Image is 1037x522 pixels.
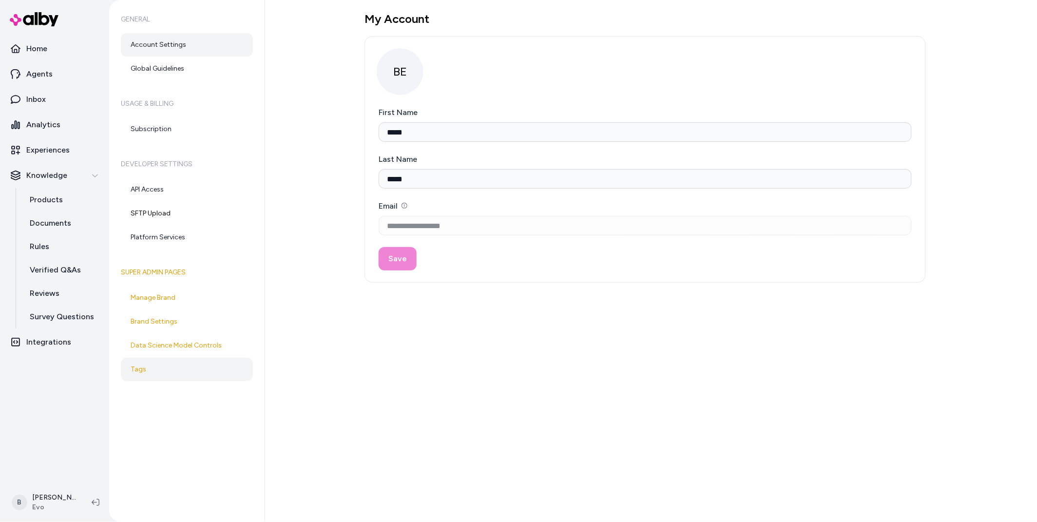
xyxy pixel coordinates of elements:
[10,12,58,26] img: alby Logo
[4,330,105,354] a: Integrations
[121,202,253,225] a: SFTP Upload
[379,155,417,164] label: Last Name
[26,43,47,55] p: Home
[30,264,81,276] p: Verified Q&As
[4,138,105,162] a: Experiences
[121,151,253,178] h6: Developer Settings
[4,62,105,86] a: Agents
[121,259,253,286] h6: Super Admin Pages
[121,226,253,249] a: Platform Services
[20,212,105,235] a: Documents
[6,487,84,518] button: B[PERSON_NAME]Evo
[26,119,60,131] p: Analytics
[26,336,71,348] p: Integrations
[121,334,253,357] a: Data Science Model Controls
[26,68,53,80] p: Agents
[4,164,105,187] button: Knowledge
[12,495,27,510] span: B
[20,258,105,282] a: Verified Q&As
[121,57,253,80] a: Global Guidelines
[121,178,253,201] a: API Access
[30,311,94,323] p: Survey Questions
[26,144,70,156] p: Experiences
[121,310,253,333] a: Brand Settings
[402,203,407,209] button: Email
[30,194,63,206] p: Products
[20,282,105,305] a: Reviews
[121,6,253,33] h6: General
[4,88,105,111] a: Inbox
[377,48,423,95] span: BE
[20,305,105,329] a: Survey Questions
[121,117,253,141] a: Subscription
[121,90,253,117] h6: Usage & Billing
[379,108,418,117] label: First Name
[30,217,71,229] p: Documents
[20,235,105,258] a: Rules
[32,493,76,503] p: [PERSON_NAME]
[32,503,76,512] span: Evo
[30,288,59,299] p: Reviews
[4,113,105,136] a: Analytics
[26,94,46,105] p: Inbox
[4,37,105,60] a: Home
[121,358,253,381] a: Tags
[30,241,49,252] p: Rules
[365,12,926,26] h1: My Account
[121,33,253,57] a: Account Settings
[379,201,407,211] label: Email
[20,188,105,212] a: Products
[121,286,253,309] a: Manage Brand
[26,170,67,181] p: Knowledge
